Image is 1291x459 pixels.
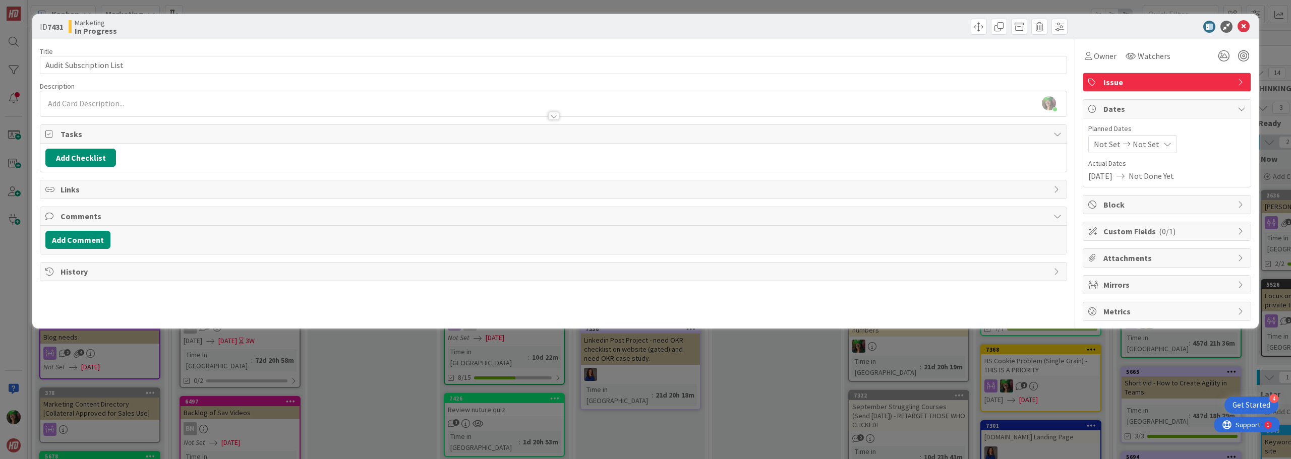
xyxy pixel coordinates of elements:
button: Add Comment [45,231,110,249]
span: ( 0/1 ) [1159,226,1176,236]
span: Tasks [61,128,1048,140]
span: Planned Dates [1088,123,1246,134]
span: History [61,266,1048,278]
span: Watchers [1138,50,1170,62]
span: Marketing [75,19,117,27]
span: Dates [1103,103,1233,115]
span: Description [40,82,75,91]
b: In Progress [75,27,117,35]
span: Block [1103,199,1233,211]
span: Custom Fields [1103,225,1233,237]
span: ID [40,21,64,33]
div: 4 [1269,394,1278,403]
span: Attachments [1103,252,1233,264]
b: 7431 [47,22,64,32]
span: Links [61,183,1048,195]
span: Support [21,2,46,14]
span: Comments [61,210,1048,222]
span: Not Set [1133,138,1159,150]
span: Mirrors [1103,279,1233,291]
div: Open Get Started checklist, remaining modules: 4 [1224,397,1278,414]
img: zMbp8UmSkcuFrGHA6WMwLokxENeDinhm.jpg [1042,96,1056,110]
span: Metrics [1103,305,1233,317]
input: type card name here... [40,56,1067,74]
button: Add Checklist [45,149,116,167]
span: Actual Dates [1088,158,1246,169]
span: [DATE] [1088,170,1112,182]
div: Get Started [1233,400,1270,410]
span: Owner [1094,50,1117,62]
span: Not Done Yet [1129,170,1174,182]
span: Not Set [1094,138,1121,150]
span: Issue [1103,76,1233,88]
label: Title [40,47,53,56]
div: 1 [52,4,55,12]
